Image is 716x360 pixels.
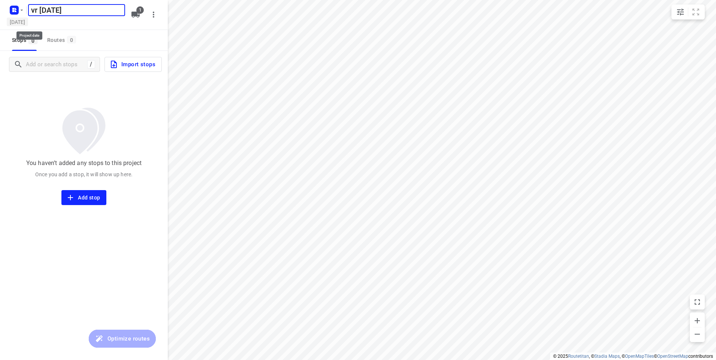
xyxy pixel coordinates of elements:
[568,354,589,359] a: Routetitan
[594,354,620,359] a: Stadia Maps
[553,354,713,359] li: © 2025 , © , © © contributors
[109,60,155,69] span: Import stops
[673,4,688,19] button: Map settings
[47,36,78,45] div: Routes
[136,6,144,14] span: 1
[146,7,161,22] button: More
[104,57,162,72] button: Import stops
[12,36,40,45] span: Stops
[89,330,156,348] button: Optimize routes
[87,60,95,68] div: /
[26,159,142,168] p: You haven’t added any stops to this project
[26,59,87,70] input: Add or search stops
[7,18,28,26] h5: [DATE]
[100,57,162,72] a: Import stops
[671,4,705,19] div: small contained button group
[657,354,688,359] a: OpenStreetMap
[35,171,133,178] p: Once you add a stop, it will show up here.
[67,193,100,202] span: Add stop
[625,354,654,359] a: OpenMapTiles
[128,7,143,22] button: 1
[28,37,37,44] span: 0
[67,36,76,43] span: 0
[61,190,106,205] button: Add stop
